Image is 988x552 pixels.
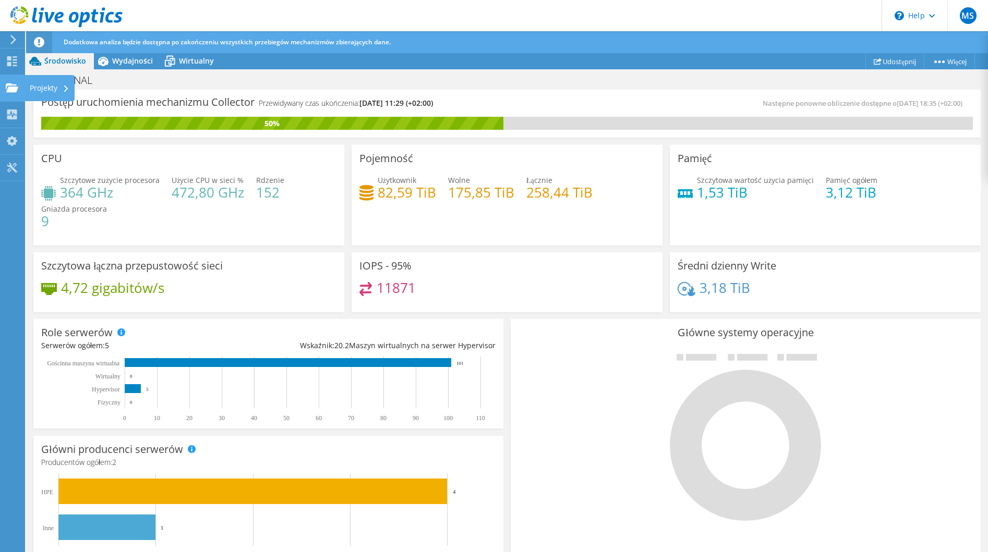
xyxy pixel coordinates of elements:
[924,53,975,69] a: Więcej
[41,118,503,129] div: 50%
[92,386,120,393] text: Hypervisor
[41,340,268,351] div: Serwerów ogółem:
[678,153,712,164] h3: Pamięć
[476,414,485,422] text: 110
[826,187,877,198] h4: 3,12 TiB
[448,187,514,198] h4: 175,85 TiB
[41,327,113,338] h3: Role serwerów
[283,414,290,422] text: 50
[41,457,496,468] h4: Producentów ogółem:
[519,327,973,338] h3: Główne systemy operacyjne
[378,175,416,185] span: Użytkownik
[41,215,107,227] h4: 9
[130,374,132,379] text: 0
[456,361,464,366] text: 101
[268,340,495,351] div: Wskaźnik: Maszyn wirtualnych na serwer Hypervisor
[256,175,284,185] span: Rdzenie
[172,187,244,198] h4: 472,80 GHz
[154,414,160,422] text: 10
[316,414,322,422] text: 60
[41,488,53,496] text: HPE
[60,187,160,198] h4: 364 GHz
[359,153,413,164] h3: Pojemność
[41,444,183,455] h3: Główni producenci serwerów
[123,414,126,422] text: 0
[47,360,119,367] text: Gościnna maszyna wirtualna
[380,414,387,422] text: 80
[41,153,62,164] h3: CPU
[64,38,391,46] span: Dodatkowa analiza będzie dostępna po zakończeniu wszystkich przebiegów mechanizmów zbierających d...
[146,387,149,392] text: 5
[697,175,814,185] span: Szczytowa wartość użycia pamięci
[112,56,153,66] span: Wydajności
[251,414,257,422] text: 40
[130,400,132,405] text: 0
[526,175,552,185] span: Łącznie
[179,56,214,66] span: Wirtualny
[41,204,107,214] span: Gniazda procesora
[526,187,593,198] h4: 258,44 TiB
[334,340,349,350] span: 20.2
[678,260,776,272] h3: Średni dzienny Write
[98,399,121,406] text: Fizyczny
[259,97,433,109] h4: Przewidywany czas ukończenia:
[865,53,924,69] a: Udostępnij
[34,75,109,86] h1: VTERMINAL
[960,7,977,24] span: MS
[377,282,416,293] h4: 11871
[256,187,284,198] h4: 152
[105,340,109,350] span: 5
[60,175,160,185] span: Szczytowe zużycie procesora
[44,56,86,66] span: Środowisko
[763,99,967,108] span: Następne ponowne obliczenie dostępne o
[378,187,436,198] h4: 82,59 TiB
[897,99,962,108] span: [DATE] 18:35 (+02:00)
[61,282,164,293] h4: 4,72 gigabitów/s
[448,175,470,185] span: Wolne
[700,282,750,293] h4: 3,18 TiB
[186,414,192,422] text: 20
[453,488,456,495] text: 4
[25,75,75,101] div: Projekty
[895,11,904,20] svg: \n
[826,175,877,185] span: Pamięć ogółem
[43,524,54,532] text: Inne
[413,414,419,422] text: 90
[112,457,116,467] span: 2
[348,414,354,422] text: 70
[697,187,814,198] h4: 1,53 TiB
[172,175,244,185] span: Użycie CPU w sieci %
[41,260,223,272] h3: Szczytowa łączna przepustowość sieci
[443,414,453,422] text: 100
[219,414,225,422] text: 30
[161,524,164,531] text: 1
[359,260,412,272] h3: IOPS - 95%
[359,98,433,108] span: [DATE] 11:29 (+02:00)
[95,373,121,380] text: Wirtualny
